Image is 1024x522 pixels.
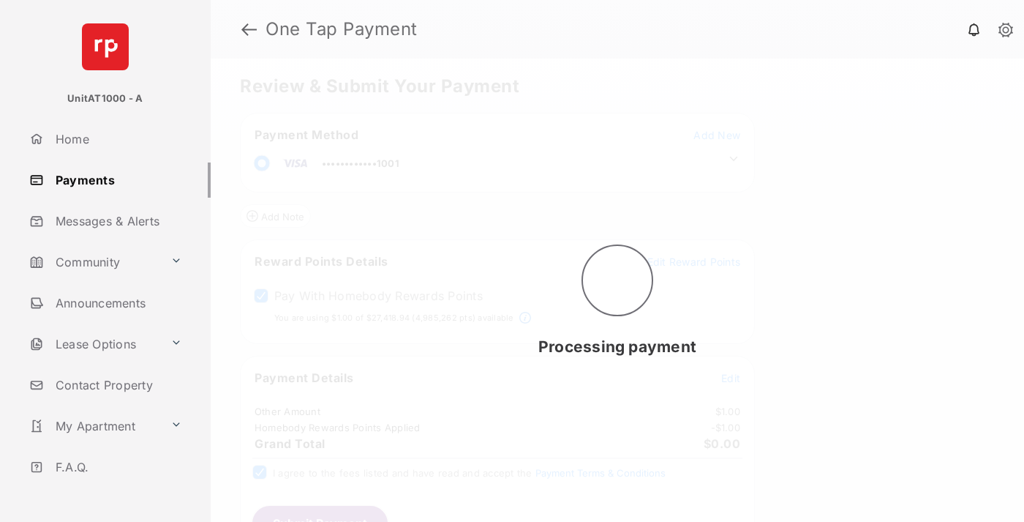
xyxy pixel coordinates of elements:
img: svg+xml;base64,PHN2ZyB4bWxucz0iaHR0cDovL3d3dy53My5vcmcvMjAwMC9zdmciIHdpZHRoPSI2NCIgaGVpZ2h0PSI2NC... [82,23,129,70]
span: Processing payment [538,338,696,356]
a: Contact Property [23,368,211,403]
a: Announcements [23,286,211,321]
a: Messages & Alerts [23,204,211,239]
strong: One Tap Payment [266,20,418,38]
a: F.A.Q. [23,450,211,485]
a: Payments [23,163,211,198]
a: Home [23,122,211,157]
p: UnitAT1000 - A [67,92,143,106]
a: Lease Options [23,327,165,362]
a: My Apartment [23,409,165,444]
a: Community [23,245,165,280]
